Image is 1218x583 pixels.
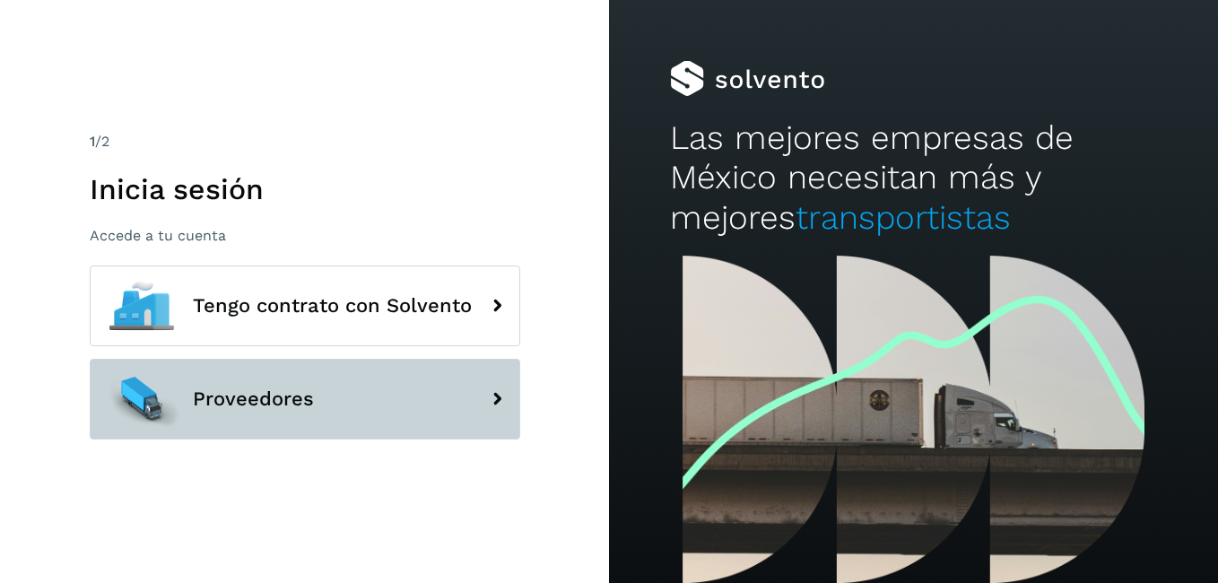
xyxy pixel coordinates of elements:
[90,265,520,346] button: Tengo contrato con Solvento
[90,172,520,206] h1: Inicia sesión
[193,388,314,410] span: Proveedores
[90,359,520,439] button: Proveedores
[90,227,520,244] p: Accede a tu cuenta
[670,118,1157,238] h2: Las mejores empresas de México necesitan más y mejores
[90,133,95,150] span: 1
[90,131,520,152] div: /2
[193,295,472,317] span: Tengo contrato con Solvento
[796,198,1011,237] span: transportistas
